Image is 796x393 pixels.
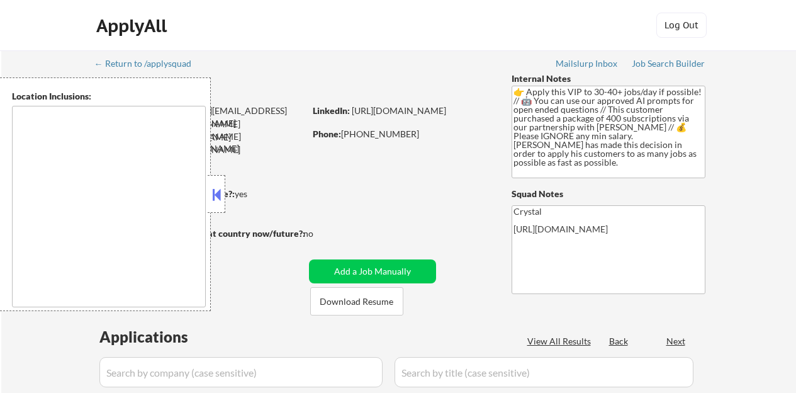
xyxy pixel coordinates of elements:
a: ← Return to /applysquad [94,59,203,71]
input: Search by title (case sensitive) [395,357,693,387]
div: Job Search Builder [632,59,705,68]
strong: Phone: [313,128,341,139]
div: Mailslurp Inbox [556,59,619,68]
button: Log Out [656,13,707,38]
div: Applications [99,329,224,345]
div: Internal Notes [512,72,705,85]
div: ApplyAll [96,15,171,37]
div: [PHONE_NUMBER] [313,128,491,140]
div: Squad Notes [512,188,705,200]
button: Download Resume [310,287,403,316]
a: [URL][DOMAIN_NAME] [352,105,446,116]
input: Search by company (case sensitive) [99,357,383,387]
button: Add a Job Manually [309,259,436,283]
div: Location Inclusions: [12,90,206,103]
a: Mailslurp Inbox [556,59,619,71]
strong: LinkedIn: [313,105,350,116]
div: View All Results [527,335,595,348]
div: Back [609,335,629,348]
div: no [303,227,339,240]
div: Next [666,335,687,348]
div: ← Return to /applysquad [94,59,203,68]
